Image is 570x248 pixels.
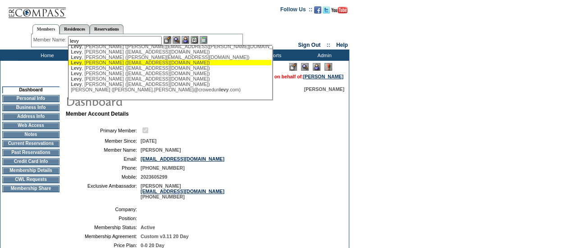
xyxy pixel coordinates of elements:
[2,113,59,120] td: Address Info
[324,63,332,71] img: Log Concern/Member Elevation
[141,138,156,144] span: [DATE]
[71,60,269,65] div: , [PERSON_NAME] ([EMAIL_ADDRESS][DOMAIN_NAME])
[336,42,348,48] a: Help
[69,243,137,248] td: Price Plan:
[71,44,269,49] div: , [PERSON_NAME] ([PERSON_NAME][EMAIL_ADDRESS][PERSON_NAME][DOMAIN_NAME])
[69,234,137,239] td: Membership Agreement:
[240,74,343,79] span: You are acting on behalf of:
[71,54,82,60] span: Levy
[71,81,82,87] span: Levy
[32,24,60,34] a: Members
[2,185,59,192] td: Membership Share
[71,60,82,65] span: Levy
[69,147,137,153] td: Member Name:
[200,36,207,44] img: b_calculator.gif
[313,63,320,71] img: Impersonate
[71,65,82,71] span: Levy
[69,156,137,162] td: Email:
[71,71,269,76] div: , [PERSON_NAME] ([EMAIL_ADDRESS][DOMAIN_NAME])
[2,131,59,138] td: Notes
[69,165,137,171] td: Phone:
[69,216,137,221] td: Position:
[69,174,137,180] td: Mobile:
[71,71,82,76] span: Levy
[301,63,309,71] img: View Mode
[2,176,59,183] td: CWL Requests
[69,138,137,144] td: Member Since:
[71,65,269,71] div: , [PERSON_NAME] ([EMAIL_ADDRESS][DOMAIN_NAME])
[327,42,330,48] span: ::
[71,49,269,54] div: , [PERSON_NAME] ([EMAIL_ADDRESS][DOMAIN_NAME])
[2,95,59,102] td: Personal Info
[71,87,269,92] div: [PERSON_NAME] ([PERSON_NAME].[PERSON_NAME]@crowedun .com)
[71,44,82,49] span: Levy
[314,9,321,14] a: Become our fan on Facebook
[164,36,171,44] img: b_edit.gif
[141,183,224,199] span: [PERSON_NAME] [PHONE_NUMBER]
[141,234,189,239] span: Custom v3.11 20 Day
[71,81,269,87] div: , [PERSON_NAME] ([EMAIL_ADDRESS][DOMAIN_NAME])
[2,158,59,165] td: Credit Card Info
[2,86,59,93] td: Dashboard
[173,36,180,44] img: View
[182,36,189,44] img: Impersonate
[90,24,123,34] a: Reservations
[2,140,59,147] td: Current Reservations
[65,92,246,110] img: pgTtlDashboard.gif
[280,5,312,16] td: Follow Us ::
[141,225,155,230] span: Active
[331,9,347,14] a: Subscribe to our YouTube Channel
[303,74,343,79] a: [PERSON_NAME]
[71,54,269,60] div: , [PERSON_NAME] ([PERSON_NAME][EMAIL_ADDRESS][DOMAIN_NAME])
[141,174,167,180] span: 2023605299
[141,165,185,171] span: [PHONE_NUMBER]
[141,147,181,153] span: [PERSON_NAME]
[20,50,72,61] td: Home
[141,243,164,248] span: 0-0 20 Day
[141,189,224,194] a: [EMAIL_ADDRESS][DOMAIN_NAME]
[71,76,269,81] div: , [PERSON_NAME] ([EMAIL_ADDRESS][DOMAIN_NAME])
[304,86,344,92] span: [PERSON_NAME]
[69,225,137,230] td: Membership Status:
[71,76,82,81] span: Levy
[298,42,320,48] a: Sign Out
[69,207,137,212] td: Company:
[219,87,229,92] span: levy
[191,36,198,44] img: Reservations
[59,24,90,34] a: Residences
[2,104,59,111] td: Business Info
[323,9,330,14] a: Follow us on Twitter
[66,111,129,117] b: Member Account Details
[331,7,347,14] img: Subscribe to our YouTube Channel
[297,50,349,61] td: Admin
[71,49,82,54] span: Levy
[2,149,59,156] td: Past Reservations
[323,6,330,14] img: Follow us on Twitter
[314,6,321,14] img: Become our fan on Facebook
[33,36,68,44] div: Member Name:
[289,63,297,71] img: Edit Mode
[141,156,224,162] a: [EMAIL_ADDRESS][DOMAIN_NAME]
[2,122,59,129] td: Web Access
[69,183,137,199] td: Exclusive Ambassador:
[69,126,137,135] td: Primary Member:
[2,167,59,174] td: Membership Details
